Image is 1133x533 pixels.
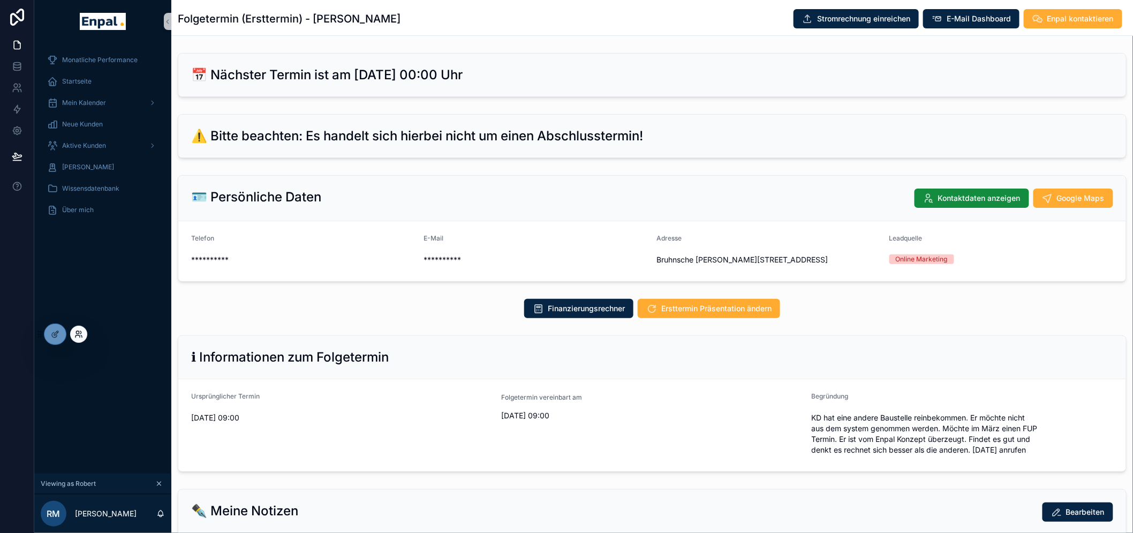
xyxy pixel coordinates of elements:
a: [PERSON_NAME] [41,157,165,177]
span: Folgetermin vereinbart am [501,393,582,402]
span: Aktive Kunden [62,141,106,150]
span: Monatliche Performance [62,56,138,64]
span: E-Mail [424,234,444,242]
a: Wissensdatenbank [41,179,165,198]
span: RM [47,507,61,520]
h1: Folgetermin (Ersttermin) - [PERSON_NAME] [178,11,401,26]
a: Aktive Kunden [41,136,165,155]
a: Monatliche Performance [41,50,165,70]
span: Leadquelle [889,234,923,242]
h2: ✒️ Meine Notizen [191,502,298,520]
span: Bearbeiten [1066,507,1105,517]
h2: 🪪 Persönliche Daten [191,189,321,206]
a: Mein Kalender [41,93,165,112]
span: [DATE] 09:00 [501,410,803,421]
button: E-Mail Dashboard [923,9,1019,28]
span: Stromrechnung einreichen [817,13,910,24]
button: Ersttermin Präsentation ändern [638,299,780,318]
button: Google Maps [1033,189,1113,208]
span: E-Mail Dashboard [947,13,1011,24]
span: Wissensdatenbank [62,184,119,193]
button: Kontaktdaten anzeigen [915,189,1029,208]
span: Finanzierungsrechner [548,303,625,314]
span: Viewing as Robert [41,479,96,488]
button: Finanzierungsrechner [524,299,633,318]
span: Begründung [812,392,849,400]
span: Bruhnsche [PERSON_NAME][STREET_ADDRESS] [656,254,881,265]
span: Enpal kontaktieren [1047,13,1114,24]
p: [PERSON_NAME] [75,508,137,519]
button: Stromrechnung einreichen [794,9,919,28]
div: scrollable content [34,43,171,234]
span: Über mich [62,206,94,214]
div: Online Marketing [896,254,948,264]
button: Enpal kontaktieren [1024,9,1122,28]
span: Adresse [656,234,682,242]
span: Kontaktdaten anzeigen [938,193,1021,204]
span: [DATE] 09:00 [191,412,493,423]
span: Startseite [62,77,92,86]
span: Ursprünglicher Termin [191,392,260,400]
h2: ⚠️ Bitte beachten: Es handelt sich hierbei nicht um einen Abschlusstermin! [191,127,643,145]
span: Google Maps [1057,193,1105,204]
span: Ersttermin Präsentation ändern [661,303,772,314]
span: Telefon [191,234,214,242]
h2: ℹ Informationen zum Folgetermin [191,349,389,366]
span: Neue Kunden [62,120,103,129]
a: Startseite [41,72,165,91]
span: Mein Kalender [62,99,106,107]
img: App logo [80,13,125,30]
a: Über mich [41,200,165,220]
span: KD hat eine andere Baustelle reinbekommen. Er möchte nicht aus dem system genommen werden. Möchte... [812,412,1113,455]
span: [PERSON_NAME] [62,163,114,171]
button: Bearbeiten [1043,502,1113,522]
a: Neue Kunden [41,115,165,134]
h2: 📅 Nächster Termin ist am [DATE] 00:00 Uhr [191,66,463,84]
